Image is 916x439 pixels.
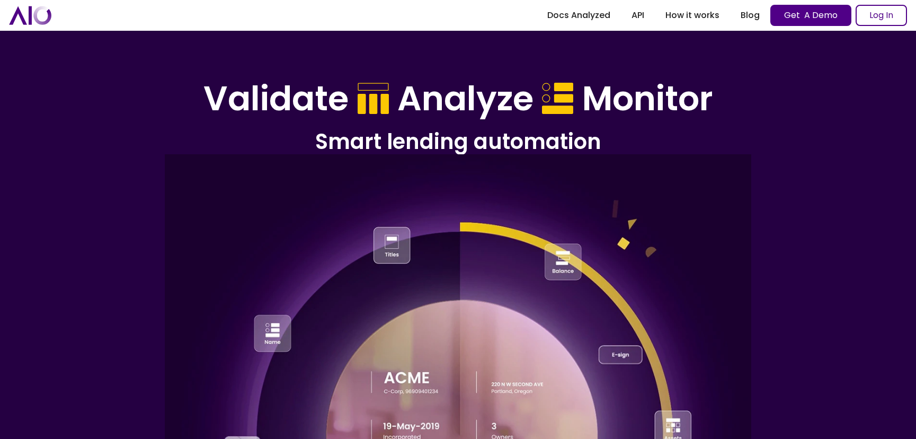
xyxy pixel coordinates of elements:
h1: Analyze [397,78,533,119]
a: Blog [730,6,770,25]
h2: Smart lending automation [156,128,760,155]
a: home [9,6,51,24]
h1: Monitor [582,78,713,119]
a: Log In [856,5,907,26]
a: How it works [655,6,730,25]
a: Docs Analyzed [537,6,621,25]
a: Get A Demo [770,5,851,26]
h1: Validate [203,78,349,119]
a: API [621,6,655,25]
